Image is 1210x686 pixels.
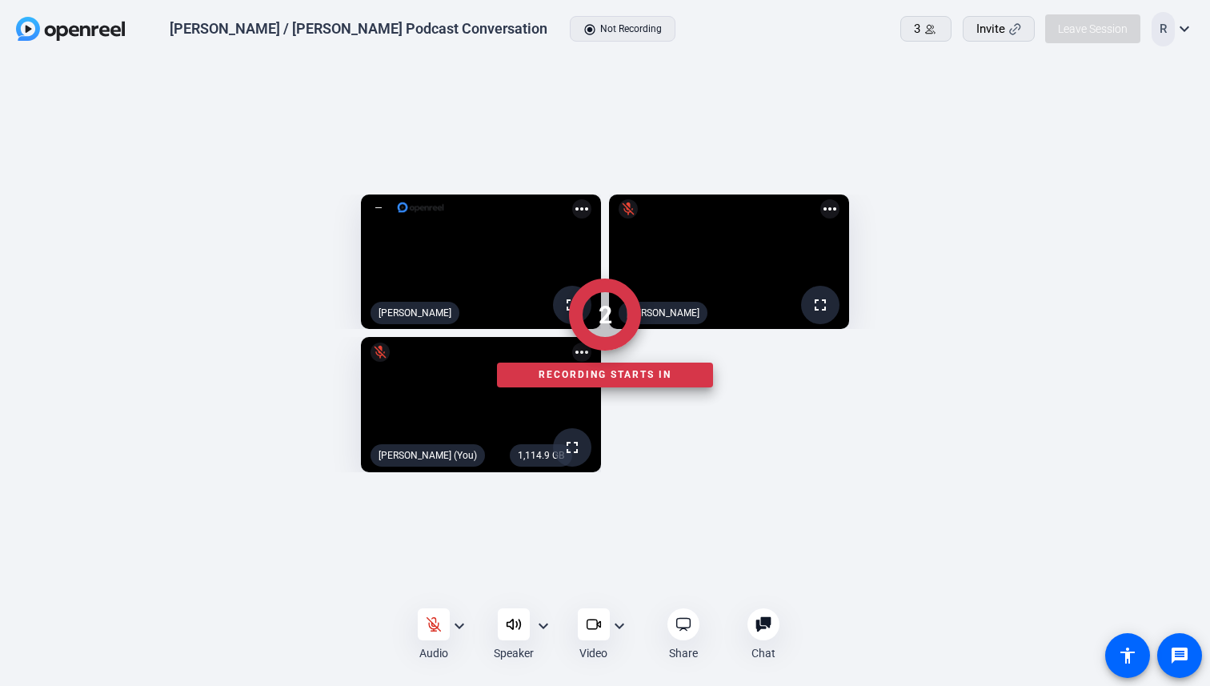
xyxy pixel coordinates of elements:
img: OpenReel logo [16,17,125,41]
mat-icon: message [1170,646,1189,665]
span: 3 [914,20,920,38]
button: Invite [963,16,1035,42]
span: Invite [976,20,1005,38]
button: 3 [900,16,952,42]
div: Recording starts in [497,363,713,387]
div: R [1152,12,1175,46]
mat-icon: accessibility [1118,646,1137,665]
div: 2 [599,297,612,333]
mat-icon: expand_more [1175,19,1194,38]
div: [PERSON_NAME] / [PERSON_NAME] Podcast Conversation [170,19,547,38]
